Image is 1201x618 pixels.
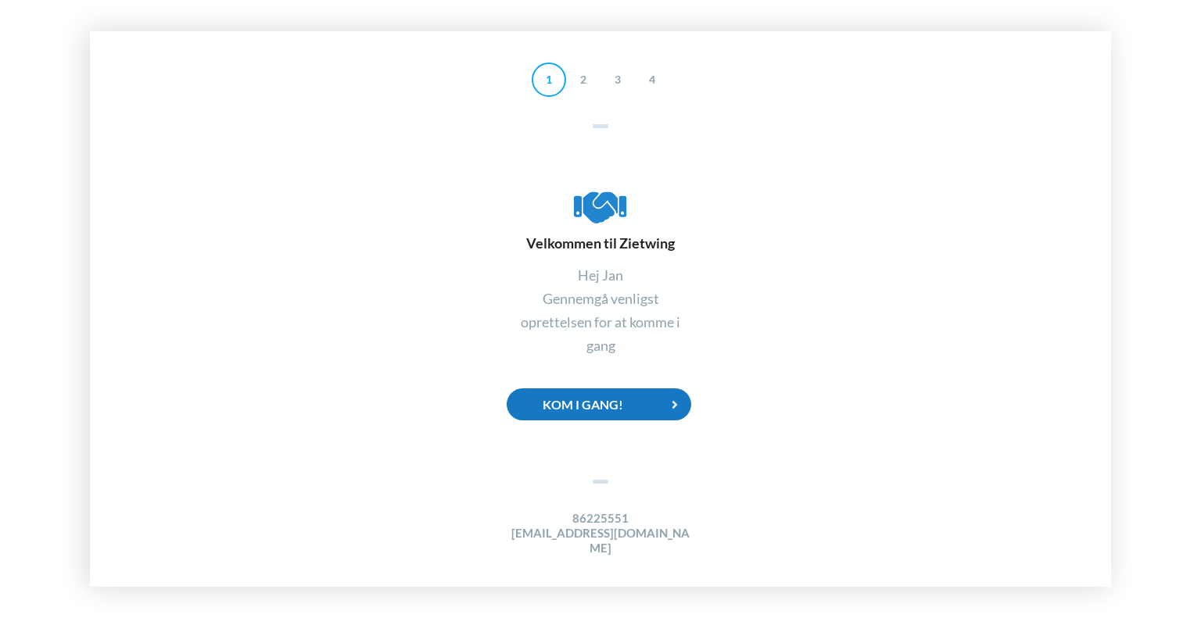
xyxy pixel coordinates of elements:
div: 3 [600,63,635,97]
div: 2 [566,63,600,97]
h4: [EMAIL_ADDRESS][DOMAIN_NAME] [507,526,694,556]
div: 1 [532,63,566,97]
div: Hej Jan Gennemgå venligst oprettelsen for at komme i gang [507,263,694,357]
div: Kom i gang! [507,388,691,420]
h4: 86225551 [507,511,694,526]
div: 4 [635,63,669,97]
div: Velkommen til Zietwing [507,187,694,252]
